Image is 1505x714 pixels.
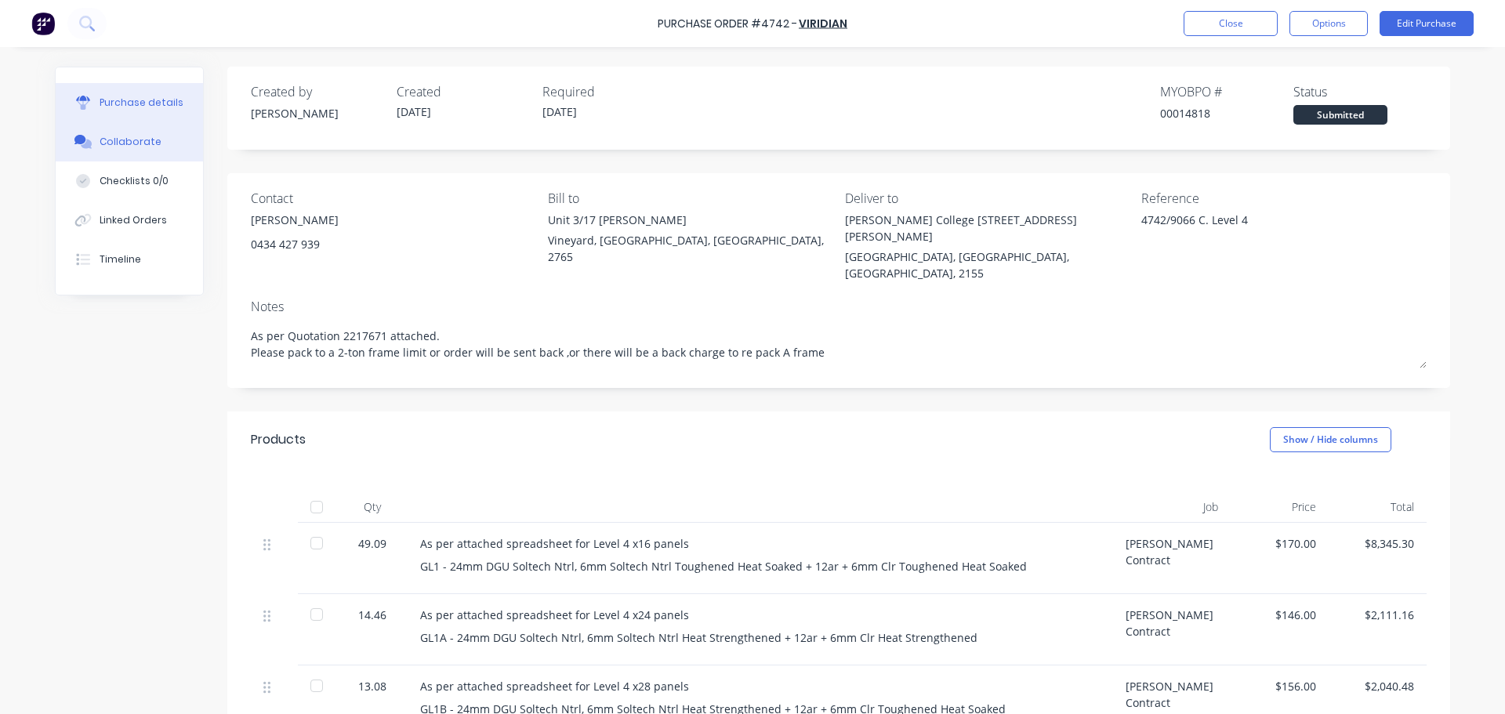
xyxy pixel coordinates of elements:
[1329,491,1427,523] div: Total
[1289,11,1368,36] button: Options
[56,122,203,161] button: Collaborate
[1270,427,1391,452] button: Show / Hide columns
[1293,82,1427,101] div: Status
[548,189,833,208] div: Bill to
[100,213,167,227] div: Linked Orders
[251,236,339,252] div: 0434 427 939
[350,607,395,623] div: 14.46
[542,82,676,101] div: Required
[397,82,530,101] div: Created
[845,212,1130,245] div: [PERSON_NAME] College [STREET_ADDRESS][PERSON_NAME]
[1243,535,1316,552] div: $170.00
[31,12,55,35] img: Factory
[1113,523,1231,594] div: [PERSON_NAME] Contract
[1160,82,1293,101] div: MYOB PO #
[251,189,536,208] div: Contact
[251,297,1427,316] div: Notes
[1231,491,1329,523] div: Price
[1243,607,1316,623] div: $146.00
[56,240,203,279] button: Timeline
[1141,189,1427,208] div: Reference
[548,212,833,228] div: Unit 3/17 [PERSON_NAME]
[1341,678,1414,694] div: $2,040.48
[1141,212,1337,247] textarea: 4742/9066 C. Level 4
[350,678,395,694] div: 13.08
[420,535,1101,552] div: As per attached spreadsheet for Level 4 x16 panels
[1341,535,1414,552] div: $8,345.30
[251,430,306,449] div: Products
[100,96,183,110] div: Purchase details
[350,535,395,552] div: 49.09
[100,174,169,188] div: Checklists 0/0
[100,252,141,266] div: Timeline
[420,629,1101,646] div: GL1A - 24mm DGU Soltech Ntrl, 6mm Soltech Ntrl Heat Strengthened + 12ar + 6mm Clr Heat Strengthened
[845,248,1130,281] div: [GEOGRAPHIC_DATA], [GEOGRAPHIC_DATA], [GEOGRAPHIC_DATA], 2155
[1293,105,1387,125] div: Submitted
[251,212,339,228] div: [PERSON_NAME]
[845,189,1130,208] div: Deliver to
[658,16,797,32] div: Purchase Order #4742 -
[100,135,161,149] div: Collaborate
[1160,105,1293,121] div: 00014818
[56,161,203,201] button: Checklists 0/0
[1243,678,1316,694] div: $156.00
[56,201,203,240] button: Linked Orders
[420,678,1101,694] div: As per attached spreadsheet for Level 4 x28 panels
[251,82,384,101] div: Created by
[1380,11,1474,36] button: Edit Purchase
[420,607,1101,623] div: As per attached spreadsheet for Level 4 x24 panels
[1113,491,1231,523] div: Job
[420,558,1101,574] div: GL1 - 24mm DGU Soltech Ntrl, 6mm Soltech Ntrl Toughened Heat Soaked + 12ar + 6mm Clr Toughened He...
[251,320,1427,368] textarea: As per Quotation 2217671 attached. Please pack to a 2-ton frame limit or order will be sent back ...
[337,491,408,523] div: Qty
[799,16,847,31] a: Viridian
[548,232,833,265] div: Vineyard, [GEOGRAPHIC_DATA], [GEOGRAPHIC_DATA], 2765
[251,105,384,121] div: [PERSON_NAME]
[1184,11,1278,36] button: Close
[1113,594,1231,665] div: [PERSON_NAME] Contract
[1341,607,1414,623] div: $2,111.16
[56,83,203,122] button: Purchase details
